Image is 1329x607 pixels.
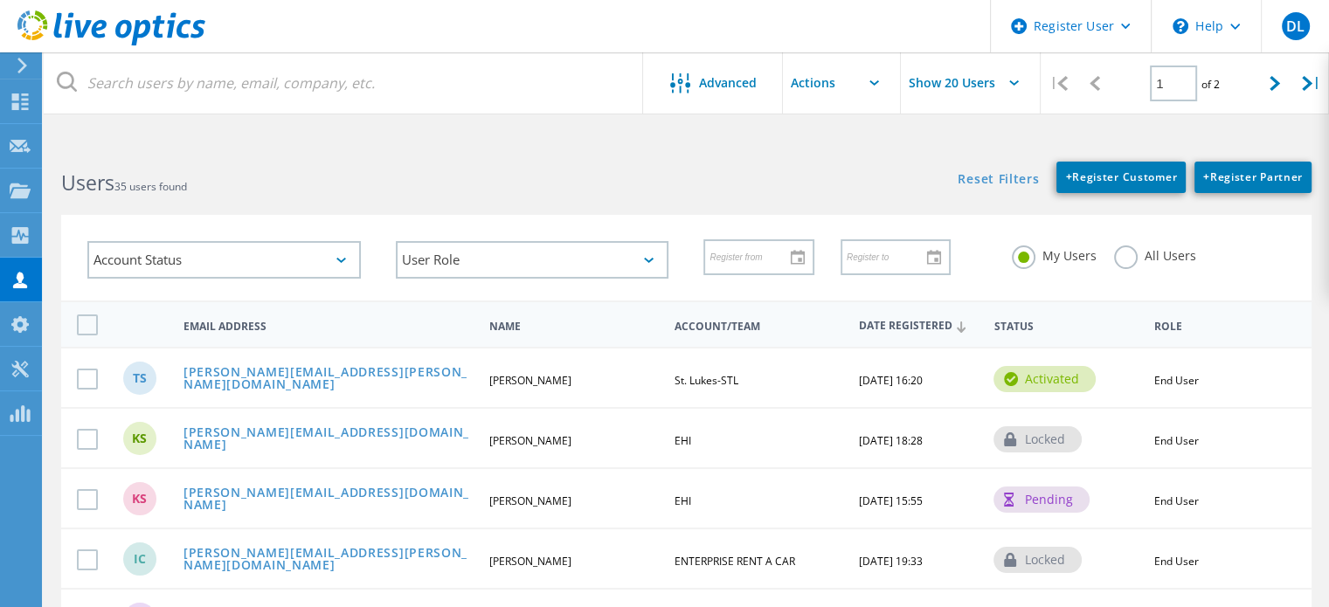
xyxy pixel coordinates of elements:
[1153,554,1198,569] span: End User
[489,321,660,332] span: Name
[1114,245,1196,262] label: All Users
[1012,245,1097,262] label: My Users
[183,366,474,393] a: [PERSON_NAME][EMAIL_ADDRESS][PERSON_NAME][DOMAIN_NAME]
[674,373,737,388] span: St. Lukes-STL
[1065,169,1072,184] b: +
[183,321,474,332] span: Email Address
[993,321,1139,332] span: Status
[1203,169,1210,184] b: +
[132,432,147,445] span: KS
[674,493,690,508] span: EHI
[1201,77,1220,92] span: of 2
[993,547,1082,573] div: locked
[132,493,147,505] span: KS
[183,486,474,514] a: [PERSON_NAME][EMAIL_ADDRESS][DOMAIN_NAME]
[1153,321,1249,332] span: Role
[489,373,571,388] span: [PERSON_NAME]
[674,321,844,332] span: Account/Team
[1153,493,1198,508] span: End User
[1153,433,1198,448] span: End User
[1056,162,1186,193] a: +Register Customer
[859,554,923,569] span: [DATE] 19:33
[993,486,1090,513] div: pending
[396,241,669,279] div: User Role
[1203,169,1303,184] span: Register Partner
[1153,373,1198,388] span: End User
[87,241,361,279] div: Account Status
[17,37,205,49] a: Live Optics Dashboard
[489,493,571,508] span: [PERSON_NAME]
[133,372,147,384] span: TS
[114,179,187,194] span: 35 users found
[699,77,757,89] span: Advanced
[489,554,571,569] span: [PERSON_NAME]
[44,52,644,114] input: Search users by name, email, company, etc.
[842,240,937,273] input: Register to
[859,373,923,388] span: [DATE] 16:20
[489,433,571,448] span: [PERSON_NAME]
[993,366,1096,392] div: activated
[674,433,690,448] span: EHI
[1041,52,1076,114] div: |
[1173,18,1188,34] svg: \n
[183,547,474,574] a: [PERSON_NAME][EMAIL_ADDRESS][PERSON_NAME][DOMAIN_NAME]
[1286,19,1305,33] span: DL
[674,554,794,569] span: ENTERPRISE RENT A CAR
[134,553,146,565] span: IC
[705,240,799,273] input: Register from
[859,493,923,508] span: [DATE] 15:55
[958,173,1039,188] a: Reset Filters
[859,433,923,448] span: [DATE] 18:28
[61,169,114,197] b: Users
[859,321,979,332] span: Date Registered
[993,426,1082,452] div: locked
[1194,162,1312,193] a: +Register Partner
[1293,52,1329,114] div: |
[1065,169,1177,184] span: Register Customer
[183,426,474,453] a: [PERSON_NAME][EMAIL_ADDRESS][DOMAIN_NAME]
